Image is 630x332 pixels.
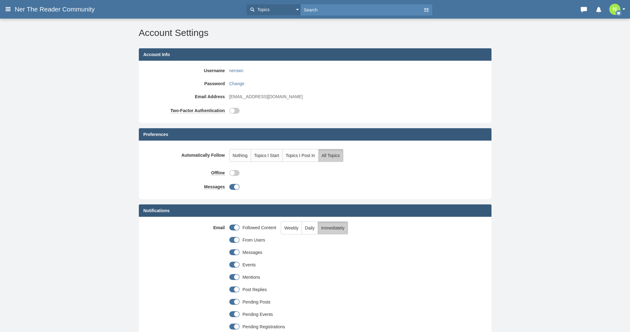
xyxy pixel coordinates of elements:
[170,108,225,113] span: Two-Factor Authentication
[229,68,244,74] a: nerown
[139,28,491,38] h2: Account Settings
[143,149,229,158] label: Automatically Follow
[139,204,491,217] div: Notifications
[243,312,273,317] span: Pending Events
[213,225,225,230] span: Email
[243,225,276,230] span: Followed Content
[284,225,298,230] span: Weekly
[15,6,99,13] span: Ner The Reader Community
[321,225,344,230] span: Immediately
[143,65,229,74] label: Username
[139,128,491,141] div: Preferences
[243,250,262,255] span: Messages
[143,91,229,100] label: Email Address
[15,4,99,15] a: Ner The Reader Community
[233,153,248,158] span: Nothing
[204,184,225,189] span: Messages
[243,262,256,267] span: Events
[286,153,315,158] span: Topics I Post In
[322,153,340,158] span: All Topics
[305,225,315,230] span: Daily
[243,287,267,292] span: Post Replies
[246,4,301,15] button: Topics
[301,4,423,15] input: Search
[211,170,225,175] span: Offline
[143,78,229,87] label: Password
[243,275,260,280] span: Mentions
[243,299,271,304] span: Pending Posts
[256,7,270,13] span: Topics
[229,81,245,86] span: Change
[609,4,620,15] img: AUmaolOUAlhQnlPUBWMoMlbIcwJLihLI+AEuZoVKWA1hSnFDWB2ApM1TKcgBLihPK+gAsZYZKWQ5gSXFCWR+ApcxQKcsBLClO...
[243,324,285,329] span: Pending Registrations
[254,153,279,158] span: Topics I Start
[229,94,303,100] span: [EMAIL_ADDRESS][DOMAIN_NAME]
[243,238,265,242] span: From Users
[139,48,491,61] div: Account Info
